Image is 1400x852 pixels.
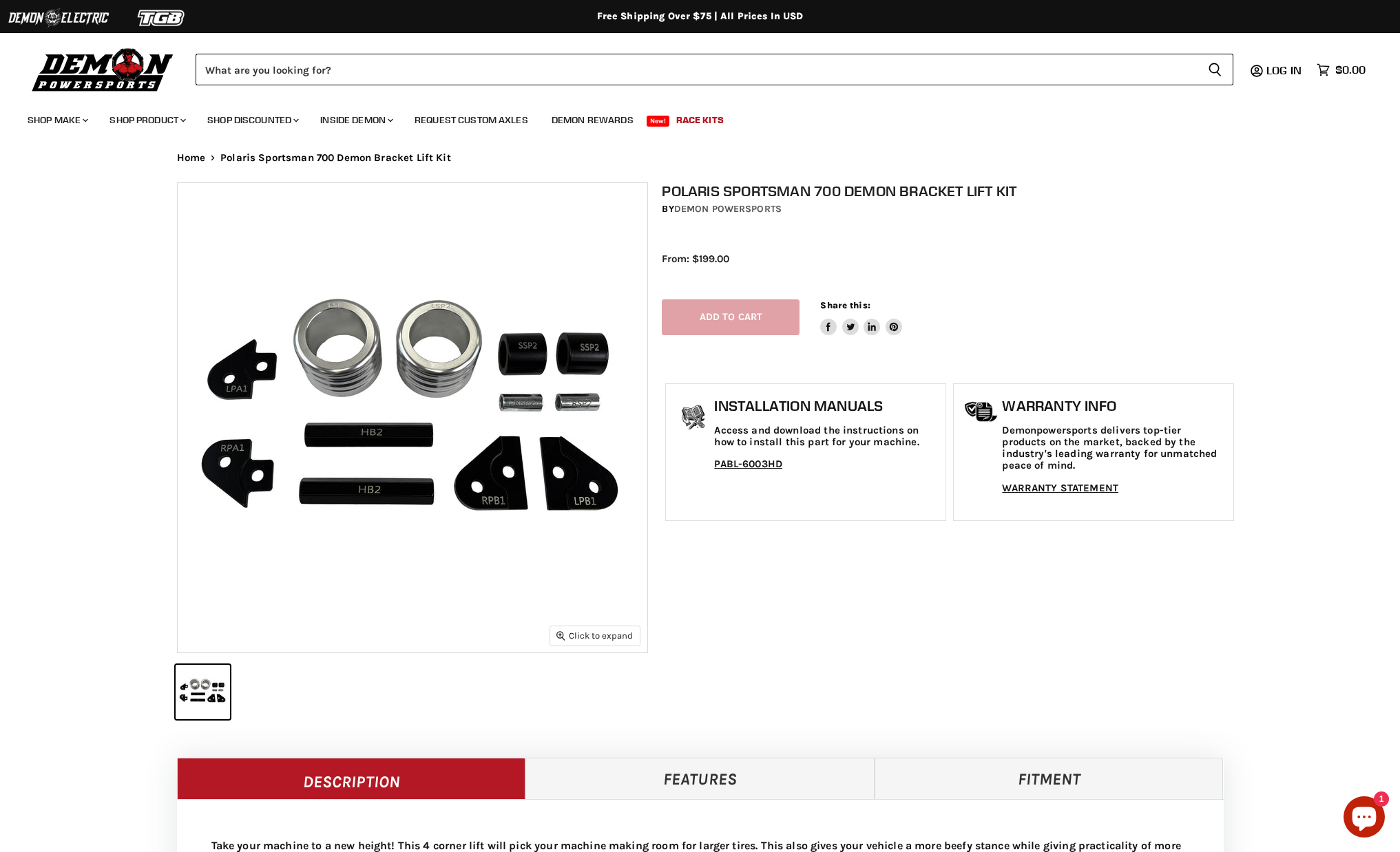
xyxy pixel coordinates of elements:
[676,401,711,436] img: install_manual-icon.png
[662,182,1237,200] h1: Polaris Sportsman 700 Demon Bracket Lift Kit
[550,626,640,645] button: Click to expand
[714,458,782,470] a: PABL-6003HD
[197,106,307,134] a: Shop Discounted
[196,54,1197,85] input: Search
[714,425,939,449] p: Access and download the instructions on how to install this part for your machine.
[28,45,178,94] img: Demon Powersports
[177,758,526,799] a: Description
[1197,54,1233,85] button: Search
[1002,398,1226,414] h1: Warranty Info
[666,106,734,134] a: Race Kits
[820,299,902,336] aside: Share this:
[110,5,213,31] img: TGB Logo 2
[1002,482,1118,494] a: WARRANTY STATEMENT
[1310,60,1372,80] a: $0.00
[220,152,451,164] span: Polaris Sportsman 700 Demon Bracket Lift Kit
[662,202,1237,217] div: by
[176,665,230,719] button: IMAGE thumbnail
[714,398,939,414] h1: Installation Manuals
[404,106,539,134] a: Request Custom Axles
[1339,796,1389,841] inbox-online-store-chat: Shopify online store chat
[525,758,875,799] a: Features
[310,106,401,134] a: Inside Demon
[1260,64,1310,76] a: Log in
[647,116,670,127] span: New!
[178,183,647,652] img: IMAGE
[196,54,1233,85] form: Product
[674,203,782,215] a: Demon Powersports
[149,152,1251,164] nav: Breadcrumbs
[1335,63,1366,76] span: $0.00
[875,758,1224,799] a: Fitment
[99,106,194,134] a: Shop Product
[17,100,1362,134] ul: Main menu
[820,300,870,310] span: Share this:
[662,253,729,265] span: From: $199.00
[964,401,999,423] img: warranty-icon.png
[17,106,96,134] a: Shop Make
[556,630,633,641] span: Click to expand
[177,152,206,164] a: Home
[149,10,1251,23] div: Free Shipping Over $75 | All Prices In USD
[7,5,110,31] img: Demon Electric Logo 2
[1266,63,1302,77] span: Log in
[541,106,644,134] a: Demon Rewards
[1002,425,1226,472] p: Demonpowersports delivers top-tier products on the market, backed by the industry's leading warra...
